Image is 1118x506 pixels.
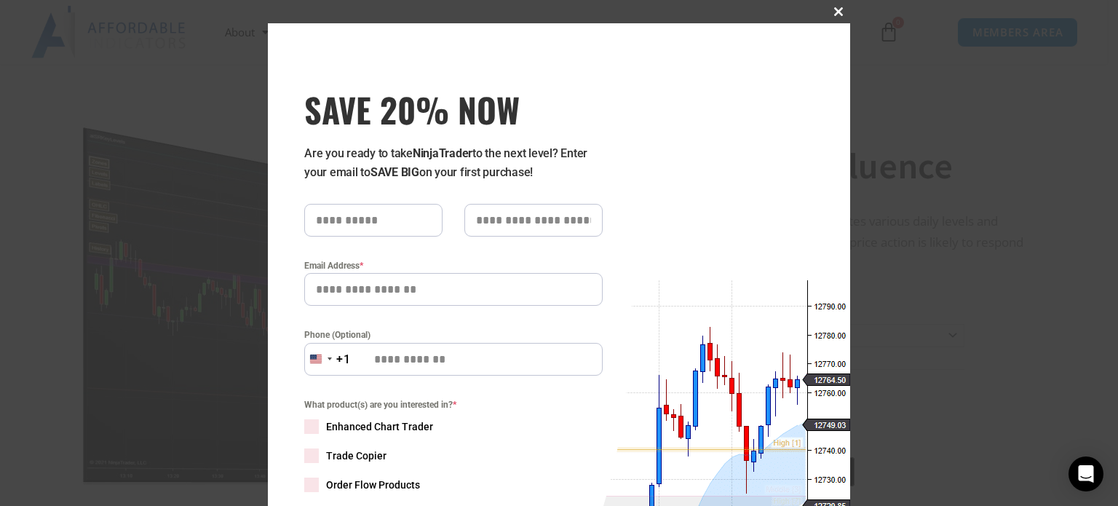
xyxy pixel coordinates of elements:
[1069,456,1103,491] div: Open Intercom Messenger
[413,146,472,160] strong: NinjaTrader
[304,419,603,434] label: Enhanced Chart Trader
[304,478,603,492] label: Order Flow Products
[304,448,603,463] label: Trade Copier
[304,89,603,130] h3: SAVE 20% NOW
[304,144,603,182] p: Are you ready to take to the next level? Enter your email to on your first purchase!
[336,350,351,369] div: +1
[304,328,603,342] label: Phone (Optional)
[304,398,603,412] span: What product(s) are you interested in?
[304,343,351,376] button: Selected country
[326,419,433,434] span: Enhanced Chart Trader
[370,165,419,179] strong: SAVE BIG
[304,258,603,273] label: Email Address
[326,448,386,463] span: Trade Copier
[326,478,420,492] span: Order Flow Products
